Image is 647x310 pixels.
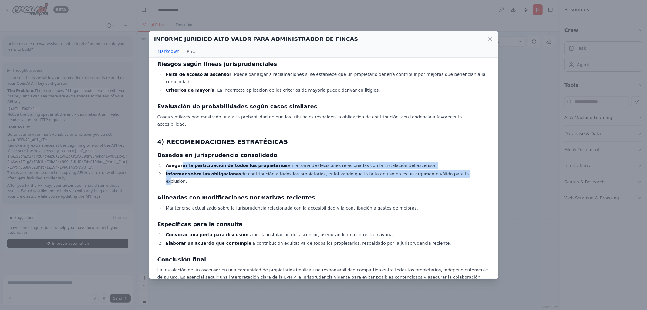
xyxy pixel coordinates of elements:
button: Markdown [154,46,183,57]
strong: Informar sobre las obligaciones [166,172,241,176]
h3: Conclusión final [157,255,490,264]
li: la contribución equitativa de todos los propietarios, respaldado por la jurisprudencia reciente. [164,240,490,247]
h3: Evaluación de probabilidades según casos similares [157,102,490,111]
p: Casos similares han mostrado una alta probabilidad de que los tribunales respalden la obligación ... [157,113,490,128]
h3: Alineadas con modificaciones normativas recientes [157,193,490,202]
strong: Criterios de mayoría [166,88,214,93]
strong: Falta de acceso al ascensor [166,72,231,77]
strong: Elaborar un acuerdo que contemple [166,241,251,246]
li: Mantenerse actualizado sobre la jurisprudencia relacionada con la accesibilidad y la contribución... [164,204,490,212]
h3: Riesgos según líneas jurisprudenciales [157,60,490,68]
li: : La incorrecta aplicación de los criterios de mayoría puede derivar en litigios. [164,87,490,94]
h2: INFORME JURIDICO ALTO VALOR PARA ADMINISTRADOR DE FINCAS [154,35,358,43]
h3: Específicas para la consulta [157,220,490,229]
strong: Asegurar la participación de todos los propietarios [166,163,288,168]
button: Raw [183,46,199,57]
h3: Basadas en jurisprudencia consolidada [157,151,490,159]
li: de contribución a todos los propietarios, enfatizando que la falta de uso no es un argumento váli... [164,170,490,185]
h2: 4) RECOMENDACIONES ESTRATÉGICAS [157,138,490,146]
li: : Puede dar lugar a reclamaciones si se establece que un propietario debería contribuir por mejor... [164,71,490,85]
li: sobre la instalación del ascensor, asegurando una correcta mayoría. [164,231,490,238]
p: La instalación de un ascensor en una comunidad de propietarios implica una responsabilidad compar... [157,266,490,288]
li: en la toma de decisiones relacionadas con la instalación del ascensor. [164,162,490,169]
strong: Convocar una junta para discusión [166,232,248,237]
